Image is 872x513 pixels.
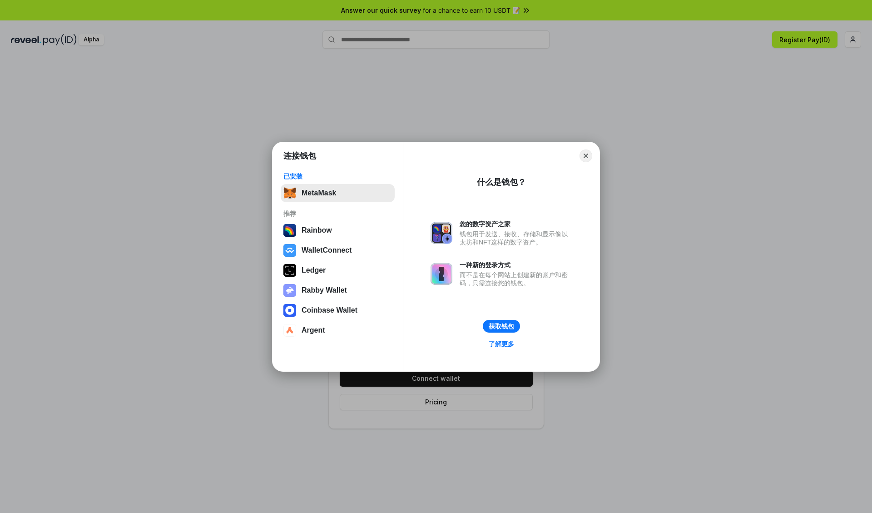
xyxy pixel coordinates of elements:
[283,264,296,277] img: svg+xml,%3Csvg%20xmlns%3D%22http%3A%2F%2Fwww.w3.org%2F2000%2Fsvg%22%20width%3D%2228%22%20height%3...
[281,261,395,279] button: Ledger
[302,326,325,334] div: Argent
[580,149,592,162] button: Close
[281,241,395,259] button: WalletConnect
[460,261,572,269] div: 一种新的登录方式
[460,220,572,228] div: 您的数字资产之家
[283,304,296,317] img: svg+xml,%3Csvg%20width%3D%2228%22%20height%3D%2228%22%20viewBox%3D%220%200%2028%2028%22%20fill%3D...
[283,324,296,337] img: svg+xml,%3Csvg%20width%3D%2228%22%20height%3D%2228%22%20viewBox%3D%220%200%2028%2028%22%20fill%3D...
[281,301,395,319] button: Coinbase Wallet
[302,226,332,234] div: Rainbow
[283,209,392,218] div: 推荐
[281,281,395,299] button: Rabby Wallet
[483,320,520,333] button: 获取钱包
[302,246,352,254] div: WalletConnect
[281,184,395,202] button: MetaMask
[489,340,514,348] div: 了解更多
[281,321,395,339] button: Argent
[460,230,572,246] div: 钱包用于发送、接收、存储和显示像以太坊和NFT这样的数字资产。
[431,222,452,244] img: svg+xml,%3Csvg%20xmlns%3D%22http%3A%2F%2Fwww.w3.org%2F2000%2Fsvg%22%20fill%3D%22none%22%20viewBox...
[281,221,395,239] button: Rainbow
[302,286,347,294] div: Rabby Wallet
[283,244,296,257] img: svg+xml,%3Csvg%20width%3D%2228%22%20height%3D%2228%22%20viewBox%3D%220%200%2028%2028%22%20fill%3D...
[302,266,326,274] div: Ledger
[302,189,336,197] div: MetaMask
[283,224,296,237] img: svg+xml,%3Csvg%20width%3D%22120%22%20height%3D%22120%22%20viewBox%3D%220%200%20120%20120%22%20fil...
[477,177,526,188] div: 什么是钱包？
[283,284,296,297] img: svg+xml,%3Csvg%20xmlns%3D%22http%3A%2F%2Fwww.w3.org%2F2000%2Fsvg%22%20fill%3D%22none%22%20viewBox...
[460,271,572,287] div: 而不是在每个网站上创建新的账户和密码，只需连接您的钱包。
[283,187,296,199] img: svg+xml,%3Csvg%20fill%3D%22none%22%20height%3D%2233%22%20viewBox%3D%220%200%2035%2033%22%20width%...
[302,306,357,314] div: Coinbase Wallet
[431,263,452,285] img: svg+xml,%3Csvg%20xmlns%3D%22http%3A%2F%2Fwww.w3.org%2F2000%2Fsvg%22%20fill%3D%22none%22%20viewBox...
[483,338,520,350] a: 了解更多
[283,172,392,180] div: 已安装
[283,150,316,161] h1: 连接钱包
[489,322,514,330] div: 获取钱包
